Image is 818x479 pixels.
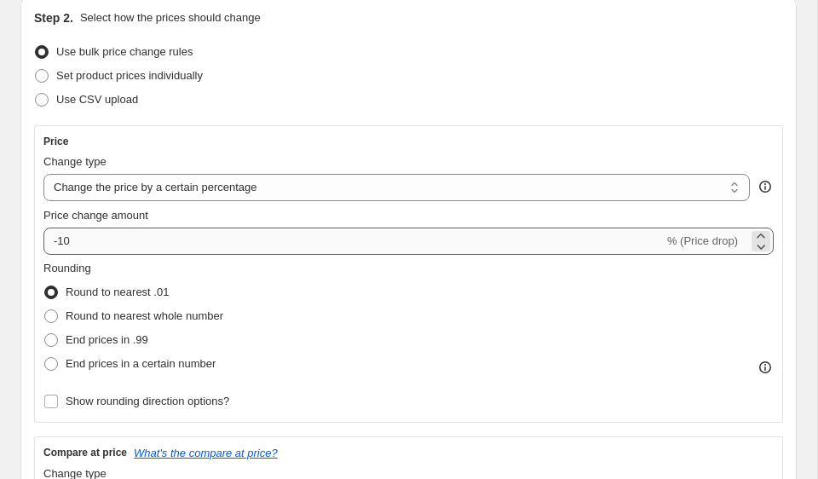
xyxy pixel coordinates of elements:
span: Change type [43,155,107,168]
span: Price change amount [43,209,148,222]
button: What's the compare at price? [134,447,278,459]
span: Rounding [43,262,91,274]
span: Show rounding direction options? [66,395,229,407]
span: Set product prices individually [56,69,203,82]
p: Select how the prices should change [80,9,261,26]
span: Round to nearest whole number [66,309,223,322]
div: help [757,178,774,195]
span: % (Price drop) [667,234,738,247]
span: End prices in a certain number [66,357,216,370]
span: Use CSV upload [56,93,138,106]
h3: Compare at price [43,446,127,459]
input: -15 [43,228,664,255]
h3: Price [43,135,68,148]
span: Round to nearest .01 [66,286,169,298]
span: End prices in .99 [66,333,148,346]
span: Use bulk price change rules [56,45,193,58]
h2: Step 2. [34,9,73,26]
